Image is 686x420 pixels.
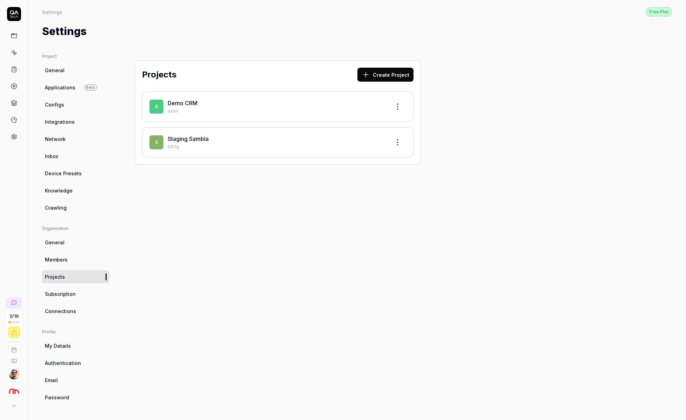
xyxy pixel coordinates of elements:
span: 2 / 10 [9,314,19,318]
a: Email [42,374,109,387]
span: Email [45,377,58,384]
a: Projects [42,270,109,283]
span: Crawling [45,204,67,211]
span: General [45,239,65,246]
div: Profile [42,329,109,335]
a: Integrations [42,115,109,128]
a: Knowledge [42,184,109,197]
span: Connections [45,307,76,315]
span: My Details [45,342,71,350]
span: Password [45,394,69,401]
a: General [42,64,109,77]
span: Knowledge [45,187,73,194]
button: Create Project [357,68,413,82]
h2: Projects [142,68,176,81]
p: azbH [168,108,385,114]
a: ApplicationsBeta [42,81,109,94]
span: General [45,67,65,74]
span: Authentication [45,359,81,367]
a: Subscription [42,287,109,300]
a: Authentication [42,357,109,370]
span: Applications [45,84,75,91]
a: Members [42,253,109,266]
span: Device Presets [45,170,82,177]
a: Inbox [42,150,109,163]
a: Network [42,133,109,145]
div: Settings [42,8,62,15]
img: Sambla Logo [8,385,20,398]
h1: Settings [42,23,87,39]
div: Organization [42,225,109,232]
span: Inbox [45,153,58,160]
button: Free Plan [646,7,672,16]
span: Network [45,135,66,143]
span: Subscription [45,290,76,298]
p: GX7g [168,144,385,150]
a: Documentation [3,353,25,364]
span: Members [45,256,68,263]
a: Connections [42,305,109,318]
a: Staging Sambla [168,135,209,142]
a: My Details [42,339,109,352]
span: Beta [84,84,97,90]
span: Configs [45,101,64,108]
span: Integrations [45,118,75,126]
img: 704fe57e-bae9-4a0d-8bcb-c4203d9f0bb2.jpeg [8,368,20,379]
span: Projects [45,273,65,280]
a: Crawling [42,201,109,214]
button: Sambla Logo [3,379,25,399]
a: Book a call with us [3,341,25,353]
a: Demo CRM [168,100,197,107]
a: Device Presets [42,167,109,180]
span: D [149,100,163,114]
a: Password [42,391,109,404]
div: Project [42,53,109,60]
span: S [149,135,163,149]
a: Configs [42,98,109,111]
a: General [42,236,109,249]
a: New conversation [6,297,22,309]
